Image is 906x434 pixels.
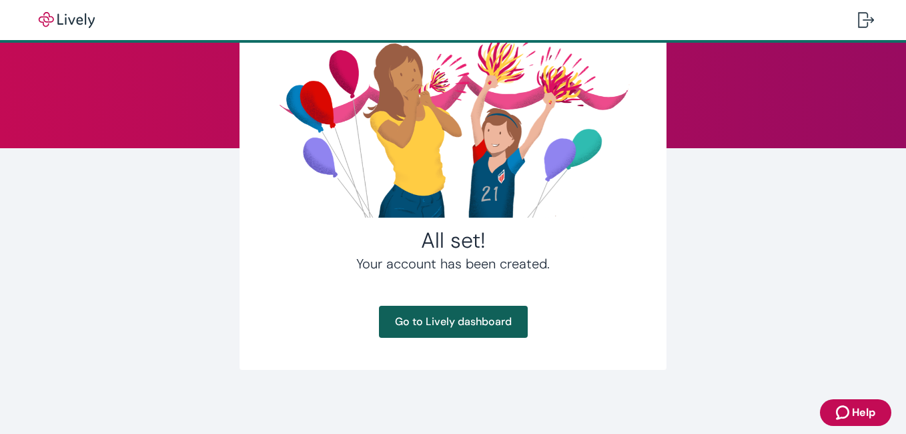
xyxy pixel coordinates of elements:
[820,399,891,426] button: Zendesk support iconHelp
[847,4,885,36] button: Log out
[272,227,634,254] h2: All set!
[272,254,634,274] h4: Your account has been created.
[379,306,528,338] a: Go to Lively dashboard
[836,405,852,421] svg: Zendesk support icon
[29,12,104,28] img: Lively
[852,405,875,421] span: Help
